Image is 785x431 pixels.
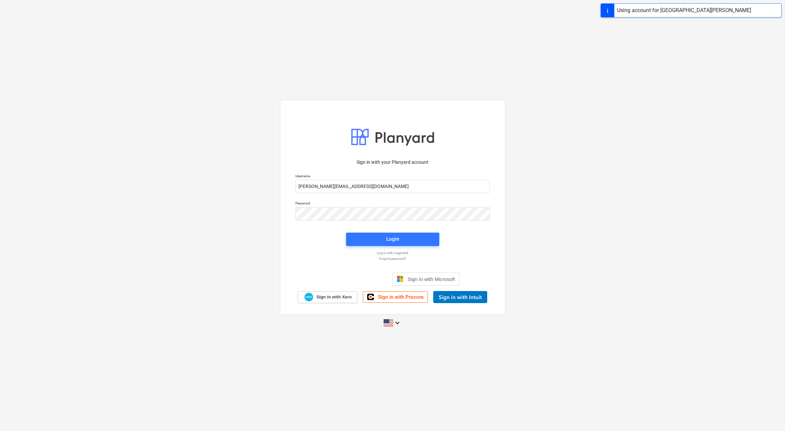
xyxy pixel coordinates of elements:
[298,291,357,303] a: Sign in with Xero
[295,174,490,180] p: Username
[397,276,403,282] img: Microsoft logo
[386,235,399,243] div: Login
[617,6,751,14] div: Using account for [GEOGRAPHIC_DATA][PERSON_NAME]
[292,251,493,255] a: Log in with magic link
[295,201,490,207] p: Password
[407,276,455,282] span: Sign in with Microsoft
[378,294,424,300] span: Sign in with Procore
[316,294,351,300] span: Sign in with Xero
[304,293,313,302] img: Xero logo
[322,272,390,286] iframe: Sign in with Google Button
[295,159,490,166] p: Sign in with your Planyard account
[292,256,493,261] a: Forgot password?
[363,291,428,303] a: Sign in with Procore
[393,319,401,327] i: keyboard_arrow_down
[295,180,490,193] input: Username
[346,233,439,246] button: Login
